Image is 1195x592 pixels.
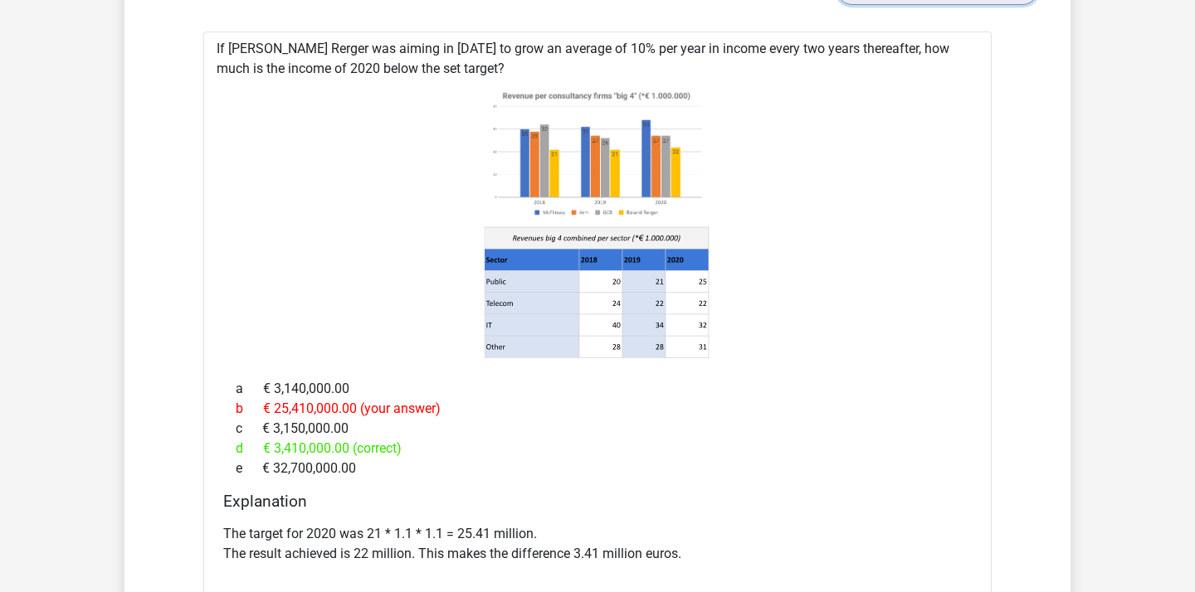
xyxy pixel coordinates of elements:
[223,419,972,439] div: € 3,150,000.00
[236,399,263,419] span: b
[223,379,972,399] div: € 3,140,000.00
[236,459,262,478] span: e
[223,459,972,478] div: € 32,700,000.00
[223,399,972,419] div: € 25,410,000.00 (your answer)
[223,524,972,564] p: The target for 2020 was 21 * 1.1 * 1.1 = 25.41 million. The result achieved is 22 million. This m...
[223,439,972,459] div: € 3,410,000.00 (correct)
[223,492,972,511] h4: Explanation
[236,419,262,439] span: c
[236,439,263,459] span: d
[236,379,263,399] span: a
